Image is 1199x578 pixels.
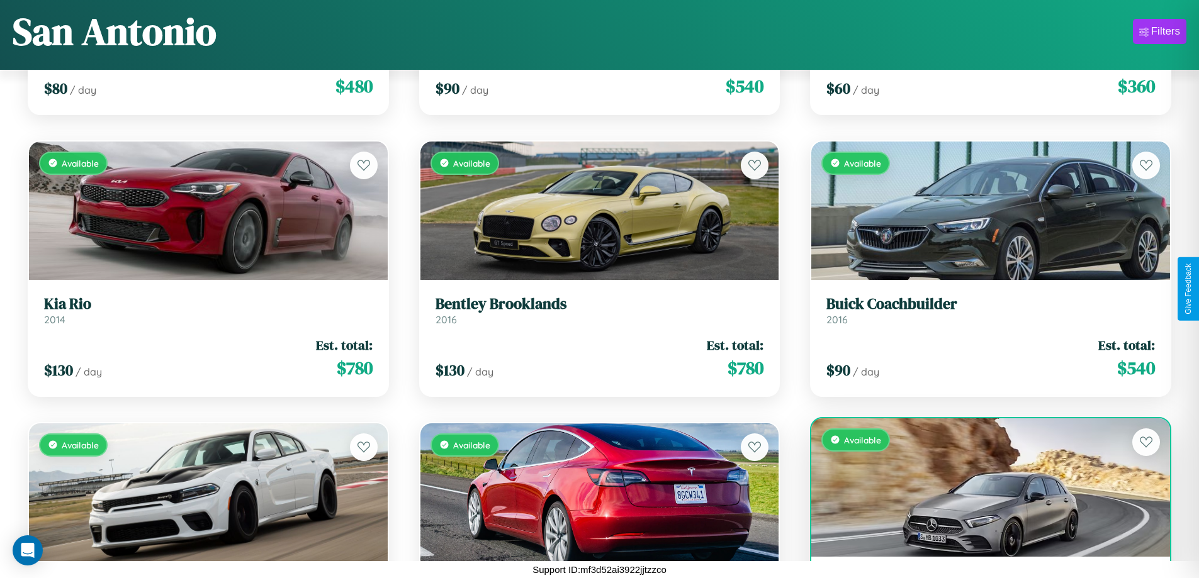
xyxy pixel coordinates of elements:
a: Buick Coachbuilder2016 [826,295,1155,326]
span: / day [70,84,96,96]
h3: Buick Coachbuilder [826,295,1155,313]
div: Give Feedback [1184,264,1193,314]
span: $ 60 [826,78,850,99]
span: / day [853,365,879,378]
h3: Kia Rio [44,295,373,313]
span: / day [467,365,493,378]
span: Available [62,158,99,169]
span: 2016 [826,313,848,326]
span: Available [453,440,490,450]
span: Est. total: [1098,336,1155,354]
span: / day [76,365,102,378]
span: Est. total: [707,336,763,354]
span: Available [844,435,881,445]
a: Kia Rio2014 [44,295,373,326]
p: Support ID: mf3d52ai3922jjtzzco [532,561,667,578]
span: $ 780 [728,355,763,381]
h3: Bentley Brooklands [436,295,764,313]
span: / day [853,84,879,96]
span: $ 540 [726,74,763,99]
span: Est. total: [316,336,373,354]
span: Available [844,158,881,169]
a: Bentley Brooklands2016 [436,295,764,326]
h1: San Antonio [13,6,217,57]
div: Open Intercom Messenger [13,535,43,565]
span: $ 130 [436,360,464,381]
span: $ 780 [337,355,373,381]
span: $ 90 [826,360,850,381]
span: / day [462,84,488,96]
span: $ 480 [335,74,373,99]
span: $ 540 [1117,355,1155,381]
button: Filters [1133,19,1186,44]
span: $ 90 [436,78,459,99]
span: Available [62,440,99,450]
span: $ 130 [44,360,73,381]
span: 2014 [44,313,65,326]
span: $ 80 [44,78,67,99]
span: Available [453,158,490,169]
span: $ 360 [1118,74,1155,99]
span: 2016 [436,313,457,326]
div: Filters [1151,25,1180,38]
